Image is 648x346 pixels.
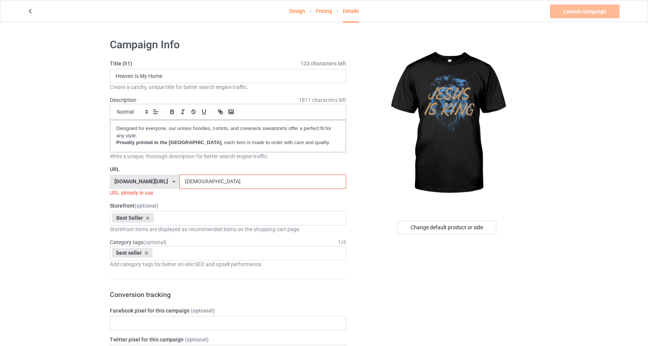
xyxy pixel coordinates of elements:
a: Design [289,0,305,22]
span: (optional) [143,239,166,245]
h3: Conversion tracking [110,290,346,299]
p: , each item is made to order with care and quality. [116,139,340,146]
label: Description [110,97,136,103]
div: 1 / 6 [338,238,346,246]
span: 133 characters left [301,60,346,67]
div: Add category tags for better on-site SEO and upsell performance. [110,260,346,268]
label: Twitter pixel for this campaign [110,336,346,343]
div: Storefront items are displayed as recommended items on the shopping cart page. [110,225,346,233]
div: Details [343,0,359,22]
span: (optional) [191,308,215,314]
span: (optional) [185,336,209,343]
label: Title (h1) [110,60,346,67]
strong: Proudly printed in the [GEOGRAPHIC_DATA] [116,140,222,145]
div: Create a catchy, unique title for better search engine traffic. [110,83,346,91]
a: Pricing [316,0,332,22]
div: Write a unique, thorough description for better search engine traffic. [110,152,346,160]
label: Storefront [110,202,346,210]
span: (optional) [135,203,158,209]
h1: Campaign Info [110,38,346,52]
div: best seller [112,248,152,257]
div: URL already in use [110,189,346,197]
span: 1811 characters left [299,96,346,104]
label: Facebook pixel for this campaign [110,307,346,314]
label: Category tags [110,238,166,246]
p: Designed for everyone, our unisex hoodies, t-shirts, and crewneck sweatshirts offer a perfect fit... [116,125,340,139]
label: URL [110,165,346,173]
div: [DOMAIN_NAME][URL] [114,179,168,184]
div: Change default product or side [397,221,496,234]
div: Best Seller [112,213,154,222]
